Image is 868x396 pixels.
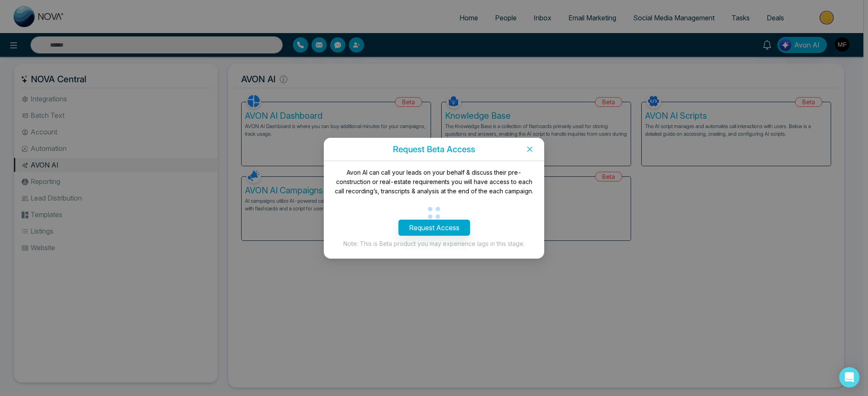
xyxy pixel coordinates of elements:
div: Avon AI can call your leads on your behalf & discuss their pre-construction or real-estate requir... [334,168,534,196]
button: Request Access [398,220,470,236]
div: Request Beta Access [324,145,544,154]
span: close [526,146,533,153]
div: Open Intercom Messenger [839,367,860,388]
button: Close [515,138,544,161]
div: Note: This is Beta product you may experience lags in this stage. [334,239,534,248]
